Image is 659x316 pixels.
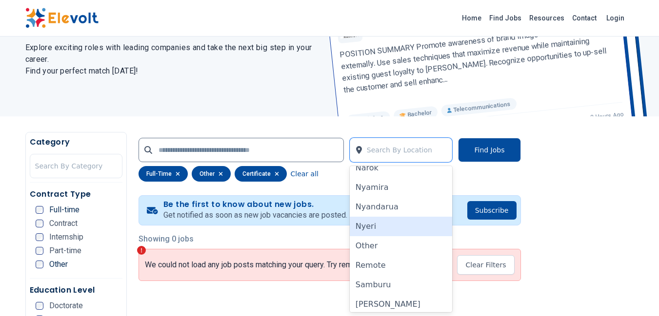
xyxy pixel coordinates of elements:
[350,158,453,178] div: Narok
[30,188,122,200] h5: Contract Type
[145,260,410,270] p: We could not load any job posts matching your query. Try removing the filters...
[610,269,659,316] iframe: Chat Widget
[25,8,99,28] img: Elevolt
[192,166,231,182] div: other
[30,136,122,148] h5: Category
[36,260,43,268] input: Other
[467,201,517,220] button: Subscribe
[139,166,188,182] div: full-time
[49,247,81,255] span: Part-time
[25,42,318,77] h2: Explore exciting roles with leading companies and take the next big step in your career. Find you...
[30,284,122,296] h5: Education Level
[36,247,43,255] input: Part-time
[235,166,287,182] div: certificate
[49,220,78,227] span: Contract
[350,217,453,236] div: Nyeri
[600,8,630,28] a: Login
[350,295,453,314] div: [PERSON_NAME]
[485,10,525,26] a: Find Jobs
[49,233,83,241] span: Internship
[49,206,80,214] span: Full-time
[350,197,453,217] div: Nyandarua
[163,200,347,209] h4: Be the first to know about new jobs.
[350,178,453,197] div: Nyamira
[36,220,43,227] input: Contract
[568,10,600,26] a: Contact
[139,233,521,245] p: Showing 0 jobs
[458,138,520,162] button: Find Jobs
[36,206,43,214] input: Full-time
[163,209,347,221] p: Get notified as soon as new job vacancies are posted.
[350,236,453,256] div: Other
[49,260,68,268] span: Other
[457,255,514,275] button: Clear Filters
[350,275,453,295] div: Samburu
[291,166,319,182] button: Clear all
[36,302,43,310] input: Doctorate
[458,10,485,26] a: Home
[49,302,83,310] span: Doctorate
[350,256,453,275] div: Remote
[36,233,43,241] input: Internship
[525,10,568,26] a: Resources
